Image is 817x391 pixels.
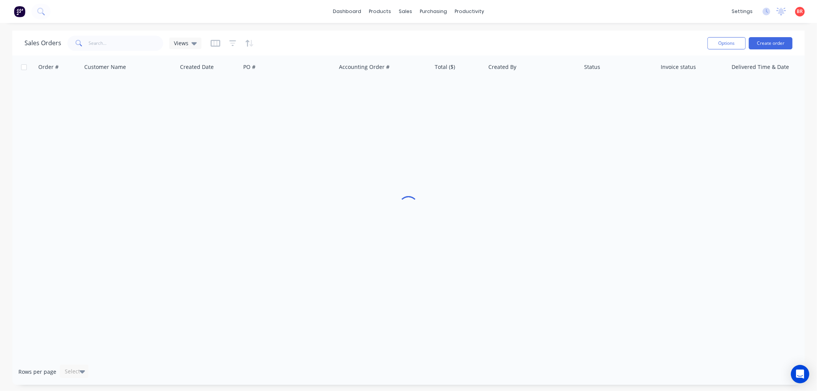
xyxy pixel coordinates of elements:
[707,37,746,49] button: Options
[584,63,600,71] div: Status
[749,37,792,49] button: Create order
[329,6,365,17] a: dashboard
[797,8,803,15] span: BR
[65,368,85,375] div: Select...
[38,63,59,71] div: Order #
[18,368,56,376] span: Rows per page
[365,6,395,17] div: products
[488,63,516,71] div: Created By
[451,6,488,17] div: productivity
[728,6,756,17] div: settings
[14,6,25,17] img: Factory
[661,63,696,71] div: Invoice status
[416,6,451,17] div: purchasing
[25,39,61,47] h1: Sales Orders
[395,6,416,17] div: sales
[180,63,214,71] div: Created Date
[174,39,188,47] span: Views
[339,63,390,71] div: Accounting Order #
[791,365,809,383] div: Open Intercom Messenger
[435,63,455,71] div: Total ($)
[243,63,255,71] div: PO #
[732,63,789,71] div: Delivered Time & Date
[89,36,164,51] input: Search...
[84,63,126,71] div: Customer Name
